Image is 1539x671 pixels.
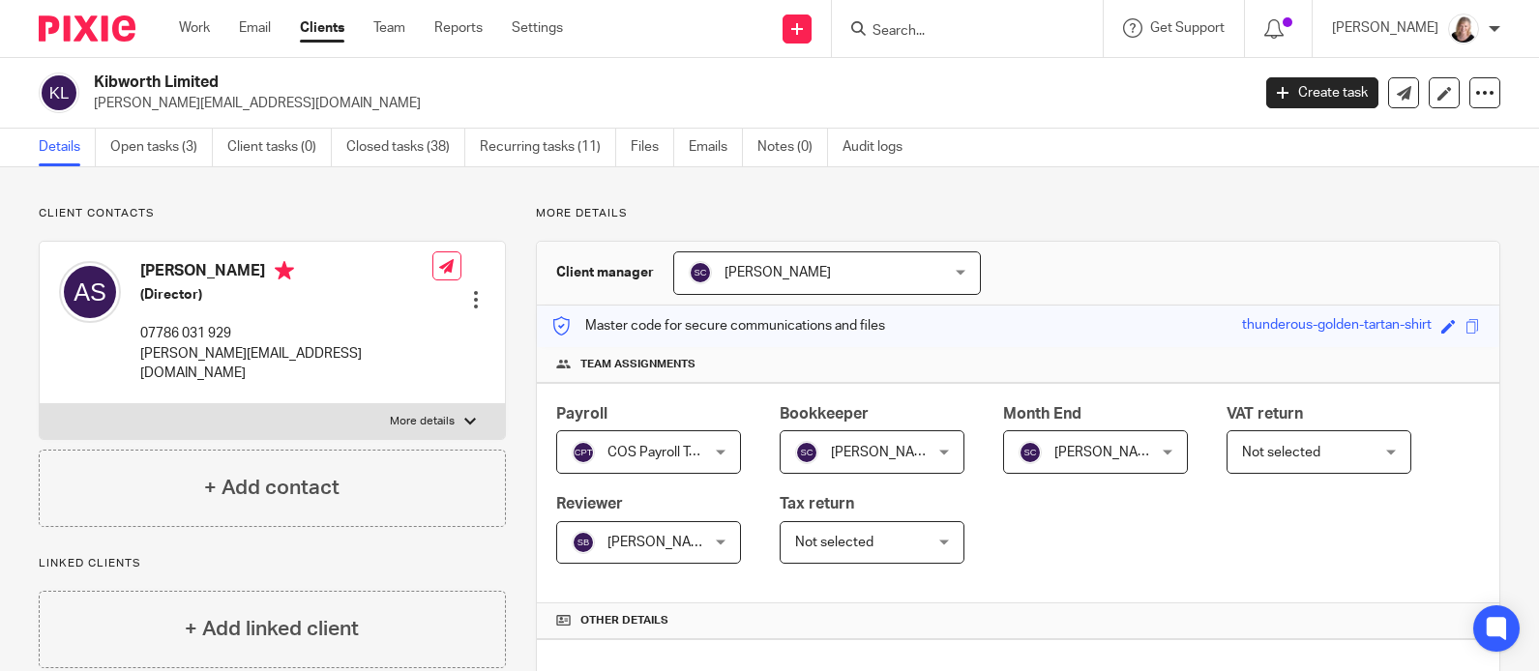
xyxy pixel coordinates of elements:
[551,316,885,335] p: Master code for secure communications and files
[1242,315,1432,337] div: thunderous-golden-tartan-shirt
[556,496,623,511] span: Reviewer
[434,18,483,38] a: Reports
[1266,77,1378,108] a: Create task
[795,536,873,549] span: Not selected
[536,206,1500,221] p: More details
[1332,18,1438,38] p: [PERSON_NAME]
[843,129,917,166] a: Audit logs
[556,263,654,282] h3: Client manager
[373,18,405,38] a: Team
[94,94,1237,113] p: [PERSON_NAME][EMAIL_ADDRESS][DOMAIN_NAME]
[725,266,831,279] span: [PERSON_NAME]
[110,129,213,166] a: Open tasks (3)
[607,446,715,459] span: COS Payroll Team
[1054,446,1161,459] span: [PERSON_NAME]
[1150,21,1225,35] span: Get Support
[689,261,712,284] img: svg%3E
[580,613,668,628] span: Other details
[1242,446,1320,459] span: Not selected
[580,357,696,372] span: Team assignments
[871,23,1045,41] input: Search
[140,285,432,305] h5: (Director)
[607,536,714,549] span: [PERSON_NAME]
[757,129,828,166] a: Notes (0)
[1003,406,1081,422] span: Month End
[39,556,506,571] p: Linked clients
[572,441,595,464] img: svg%3E
[780,496,854,511] span: Tax return
[556,406,607,422] span: Payroll
[831,446,937,459] span: [PERSON_NAME]
[39,15,135,42] img: Pixie
[300,18,344,38] a: Clients
[39,129,96,166] a: Details
[140,344,432,384] p: [PERSON_NAME][EMAIL_ADDRESS][DOMAIN_NAME]
[227,129,332,166] a: Client tasks (0)
[1448,14,1479,44] img: K%20Garrattley%20headshot%20black%20top%20cropped.jpg
[39,206,506,221] p: Client contacts
[140,261,432,285] h4: [PERSON_NAME]
[689,129,743,166] a: Emails
[390,414,455,429] p: More details
[795,441,818,464] img: svg%3E
[631,129,674,166] a: Files
[39,73,79,113] img: svg%3E
[59,261,121,323] img: svg%3E
[275,261,294,280] i: Primary
[780,406,869,422] span: Bookkeeper
[204,473,340,503] h4: + Add contact
[512,18,563,38] a: Settings
[346,129,465,166] a: Closed tasks (38)
[572,531,595,554] img: svg%3E
[94,73,1009,93] h2: Kibworth Limited
[140,324,432,343] p: 07786 031 929
[480,129,616,166] a: Recurring tasks (11)
[185,614,359,644] h4: + Add linked client
[1019,441,1042,464] img: svg%3E
[1227,406,1303,422] span: VAT return
[179,18,210,38] a: Work
[239,18,271,38] a: Email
